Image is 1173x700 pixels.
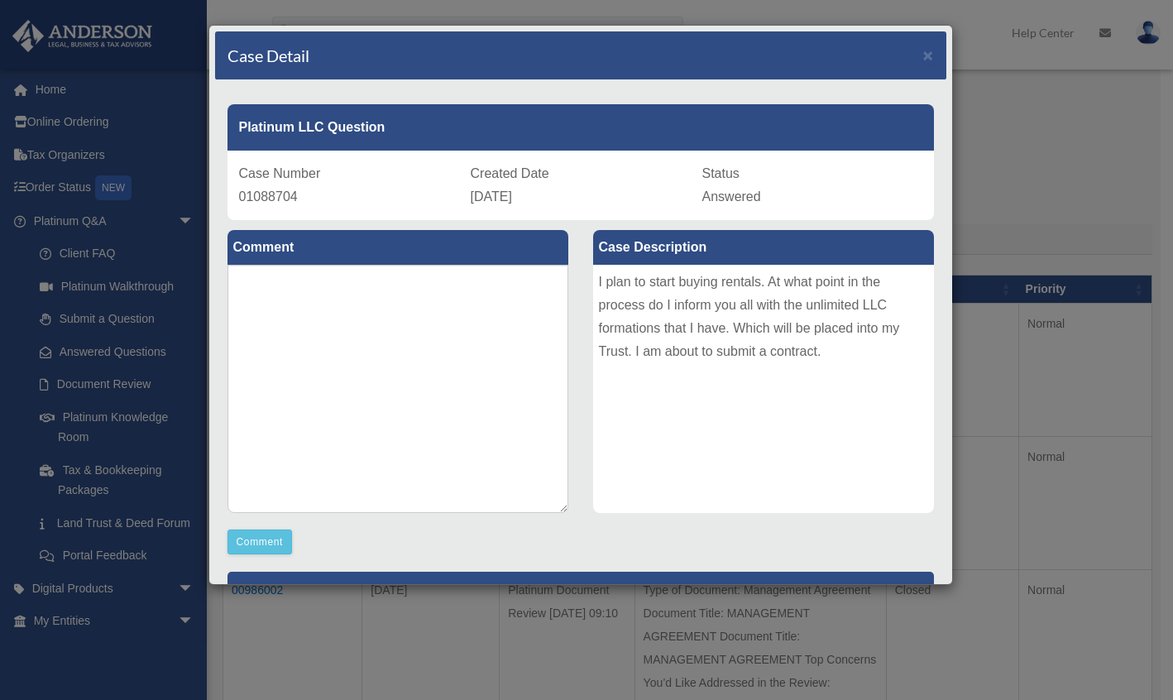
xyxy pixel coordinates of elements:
label: Case Description [593,230,934,265]
span: × [923,46,934,65]
span: 01088704 [239,189,298,204]
span: Created Date [471,166,549,180]
span: [DATE] [471,189,512,204]
div: Platinum LLC Question [227,104,934,151]
label: Comment [227,230,568,265]
button: Comment [227,530,293,554]
span: Answered [702,189,761,204]
button: Close [923,46,934,64]
span: Status [702,166,740,180]
span: Case Number [239,166,321,180]
div: I plan to start buying rentals. At what point in the process do I inform you all with the unlimit... [593,265,934,513]
h4: Case Detail [227,44,309,67]
p: [PERSON_NAME] Advisors [227,572,934,612]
